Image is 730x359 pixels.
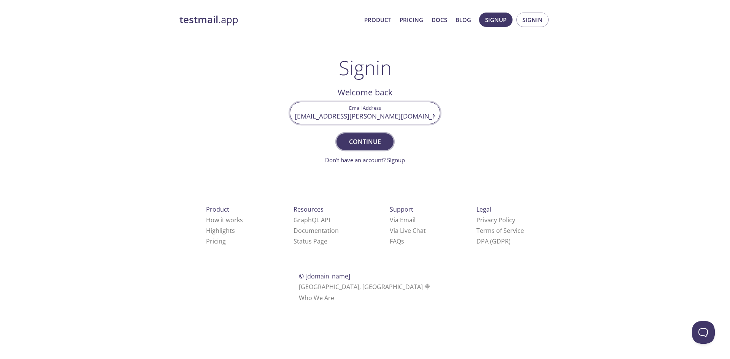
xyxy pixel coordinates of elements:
a: Privacy Policy [476,216,515,224]
button: Signin [516,13,549,27]
span: Resources [294,205,324,214]
a: Docs [432,15,447,25]
a: How it works [206,216,243,224]
a: Don't have an account? Signup [325,156,405,164]
a: testmail.app [179,13,358,26]
a: DPA (GDPR) [476,237,511,245]
span: Continue [345,136,385,147]
button: Signup [479,13,513,27]
a: Highlights [206,226,235,235]
span: s [401,237,404,245]
span: Product [206,205,229,214]
span: Signin [522,15,543,25]
a: Pricing [400,15,423,25]
span: Support [390,205,413,214]
a: Documentation [294,226,339,235]
a: Pricing [206,237,226,245]
a: Status Page [294,237,327,245]
h2: Welcome back [290,86,440,99]
span: [GEOGRAPHIC_DATA], [GEOGRAPHIC_DATA] [299,283,432,291]
a: Terms of Service [476,226,524,235]
iframe: Help Scout Beacon - Open [692,321,715,344]
a: Product [364,15,391,25]
strong: testmail [179,13,218,26]
a: Blog [455,15,471,25]
span: © [DOMAIN_NAME] [299,272,350,280]
a: Who We Are [299,294,334,302]
span: Legal [476,205,491,214]
span: Signup [485,15,506,25]
a: Via Email [390,216,416,224]
a: Via Live Chat [390,226,426,235]
a: FAQ [390,237,404,245]
h1: Signin [339,56,392,79]
a: GraphQL API [294,216,330,224]
button: Continue [336,133,394,150]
